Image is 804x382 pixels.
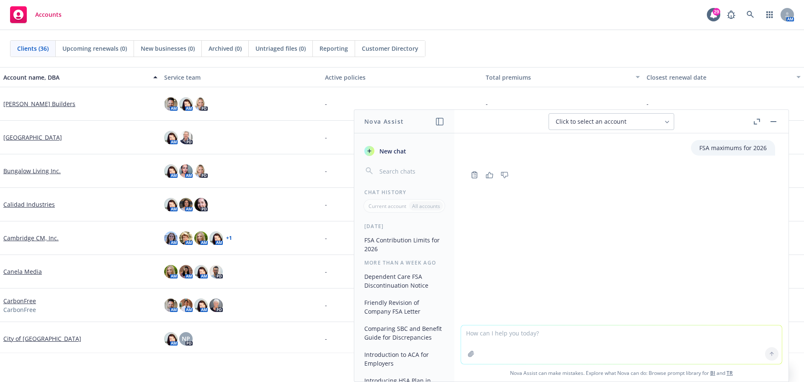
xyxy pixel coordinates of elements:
button: Introduction to ACA for Employers [361,348,448,370]
img: photo [194,164,208,178]
span: Untriaged files (0) [255,44,306,53]
img: photo [194,299,208,312]
span: - [325,133,327,142]
img: photo [194,265,208,278]
div: Service team [164,73,318,82]
img: photo [179,198,193,211]
button: Service team [161,67,322,87]
img: photo [164,265,178,278]
button: Comparing SBC and Benefit Guide for Discrepancies [361,322,448,344]
div: Active policies [325,73,479,82]
button: Click to select an account [549,113,674,130]
span: Reporting [320,44,348,53]
span: - [486,99,488,108]
div: Chat History [354,189,454,196]
span: - [647,99,649,108]
p: FSA maximums for 2026 [699,143,767,152]
button: Dependent Care FSA Discontinuation Notice [361,270,448,292]
img: photo [179,299,193,312]
img: photo [209,231,223,245]
img: photo [209,299,223,312]
a: Canela Media [3,267,42,276]
a: + 1 [226,236,232,241]
div: Closest renewal date [647,73,791,82]
span: Upcoming renewals (0) [62,44,127,53]
h1: Nova Assist [364,117,404,126]
span: Nova Assist can make mistakes. Explore what Nova can do: Browse prompt library for and [458,364,785,382]
div: More than a week ago [354,259,454,266]
div: [DATE] [354,223,454,230]
img: photo [179,164,193,178]
button: Thumbs down [498,169,511,181]
span: - [325,301,327,309]
span: CarbonFree [3,305,36,314]
img: photo [179,131,193,144]
img: photo [164,97,178,111]
button: Total premiums [482,67,643,87]
a: BI [710,369,715,377]
img: photo [164,131,178,144]
span: New chat [378,147,406,156]
img: photo [179,97,193,111]
img: photo [194,231,208,245]
button: Friendly Revision of Company FSA Letter [361,296,448,318]
span: - [325,99,327,108]
a: Accounts [7,3,65,26]
img: photo [164,332,178,346]
div: 29 [713,8,720,16]
span: Archived (0) [209,44,242,53]
img: photo [179,265,193,278]
span: New businesses (0) [141,44,195,53]
span: - [325,334,327,343]
a: [PERSON_NAME] Builders [3,99,75,108]
a: Bungalow Living Inc. [3,166,61,175]
button: Closest renewal date [643,67,804,87]
span: Customer Directory [362,44,418,53]
span: NP [182,334,190,343]
span: - [325,267,327,276]
svg: Copy to clipboard [471,171,478,179]
span: Click to select an account [556,117,626,126]
img: photo [209,265,223,278]
span: - [325,234,327,242]
img: photo [194,97,208,111]
a: [GEOGRAPHIC_DATA] [3,133,62,142]
button: Active policies [322,67,482,87]
img: photo [164,164,178,178]
div: Account name, DBA [3,73,148,82]
a: CarbonFree [3,296,36,305]
a: Calidad Industries [3,200,55,209]
a: Switch app [761,6,778,23]
a: Report a Bug [723,6,740,23]
img: photo [179,231,193,245]
a: Cambridge CM, Inc. [3,234,59,242]
div: Total premiums [486,73,631,82]
img: photo [164,299,178,312]
span: Clients (36) [17,44,49,53]
button: FSA Contribution Limits for 2026 [361,233,448,256]
a: TR [727,369,733,377]
p: Current account [368,203,406,210]
span: - [325,200,327,209]
a: Search [742,6,759,23]
img: photo [164,198,178,211]
button: New chat [361,143,448,159]
img: photo [194,198,208,211]
input: Search chats [378,165,444,177]
a: City of [GEOGRAPHIC_DATA] [3,334,81,343]
span: Accounts [35,11,62,18]
span: - [325,166,327,175]
p: All accounts [412,203,440,210]
img: photo [164,231,178,245]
